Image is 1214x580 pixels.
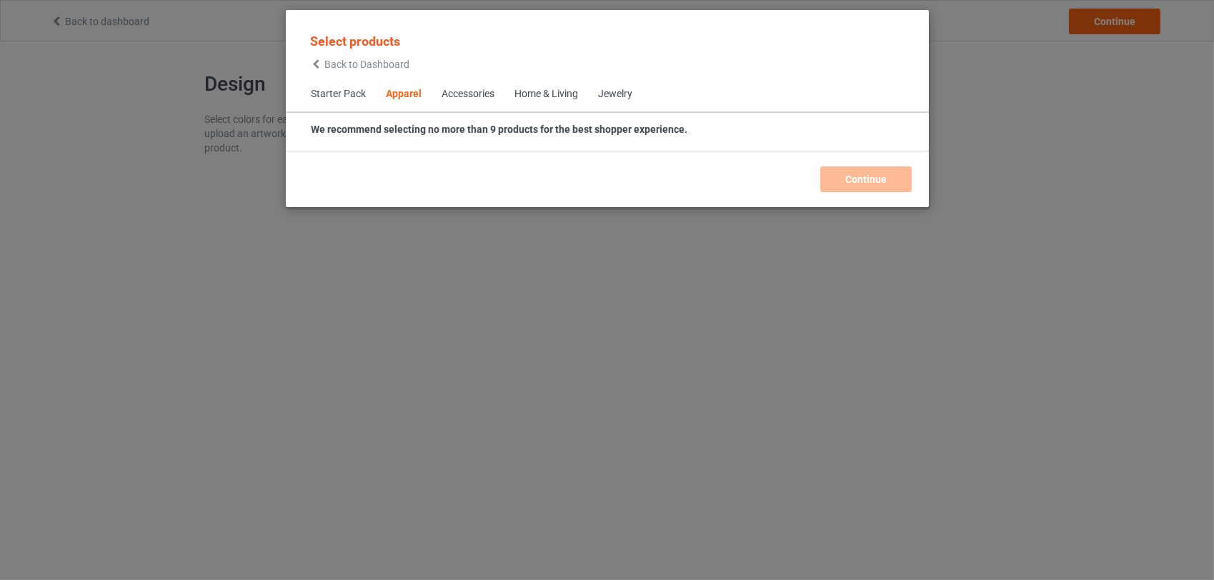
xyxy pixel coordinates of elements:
[386,87,422,101] div: Apparel
[310,34,400,49] span: Select products
[598,87,632,101] div: Jewelry
[311,124,687,135] strong: We recommend selecting no more than 9 products for the best shopper experience.
[442,87,494,101] div: Accessories
[514,87,578,101] div: Home & Living
[324,59,409,70] span: Back to Dashboard
[301,77,376,111] span: Starter Pack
